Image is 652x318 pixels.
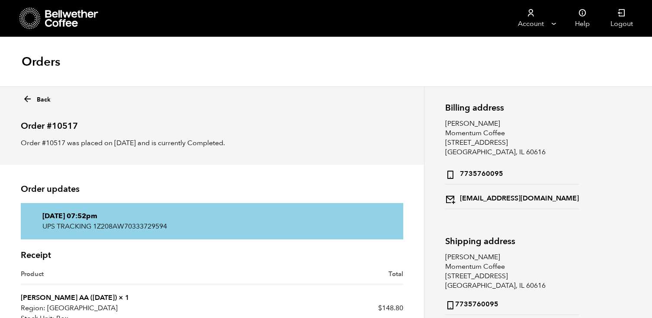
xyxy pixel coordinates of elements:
strong: 7735760095 [445,298,498,310]
p: [GEOGRAPHIC_DATA] [21,303,212,313]
p: Order #10517 was placed on [DATE] and is currently Completed. [21,138,403,148]
th: Total [212,269,403,285]
h2: Shipping address [445,236,579,246]
h2: Order updates [21,184,403,194]
p: UPS TRACKING 1Z208AW70333729594 [42,221,382,232]
address: [PERSON_NAME] Momentum Coffee [STREET_ADDRESS] [GEOGRAPHIC_DATA], IL 60616 [445,252,579,315]
th: Product [21,269,212,285]
h2: Order #10517 [21,114,403,131]
address: [PERSON_NAME] Momentum Coffee [STREET_ADDRESS] [GEOGRAPHIC_DATA], IL 60616 [445,119,579,209]
strong: [EMAIL_ADDRESS][DOMAIN_NAME] [445,192,579,204]
h2: Billing address [445,103,579,113]
a: Back [22,92,51,104]
span: $ [378,303,382,313]
strong: × 1 [119,293,129,302]
h2: Receipt [21,250,403,261]
bdi: 148.80 [378,303,403,313]
h1: Orders [22,54,60,70]
strong: 7735760095 [445,167,503,180]
p: [DATE] 07:52pm [42,211,382,221]
a: [PERSON_NAME] AA ([DATE]) [21,293,117,302]
strong: Region: [21,303,45,313]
